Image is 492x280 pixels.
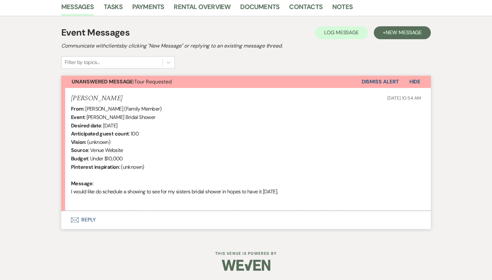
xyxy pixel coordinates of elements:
[399,76,431,88] button: Hide
[104,2,123,16] a: Tasks
[361,76,399,88] button: Dismiss Alert
[174,2,230,16] a: Rental Overview
[61,76,361,88] button: Unanswered Message:Tour Requested
[132,2,164,16] a: Payments
[71,105,421,204] div: : [PERSON_NAME] (Family Member) : [PERSON_NAME] Bridal Shower : [DATE] : 100 : (unknown) : Venue ...
[222,254,270,276] img: Weven Logo
[386,29,422,36] span: New Message
[71,94,123,102] h5: [PERSON_NAME]
[65,59,100,66] div: Filter by topics...
[409,78,420,85] span: Hide
[71,164,119,170] b: Pinterest inspiration
[61,2,94,16] a: Messages
[72,78,172,85] span: Tour Requested
[289,2,322,16] a: Contacts
[71,122,101,129] b: Desired date
[71,139,85,145] b: Vision
[71,180,93,187] b: Message
[71,130,129,137] b: Anticipated guest count
[324,29,359,36] span: Log Message
[315,26,368,39] button: Log Message
[374,26,431,39] button: +New Message
[71,105,83,112] b: From
[71,114,85,121] b: Event
[61,26,130,39] h1: Event Messages
[61,211,431,229] button: Reply
[72,78,134,85] strong: Unanswered Message:
[332,2,353,16] a: Notes
[387,95,421,101] span: [DATE] 10:54 AM
[71,155,88,162] b: Budget
[61,42,431,50] h2: Communicate with clients by clicking "New Message" or replying to an existing message thread.
[71,147,88,154] b: Source
[240,2,279,16] a: Documents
